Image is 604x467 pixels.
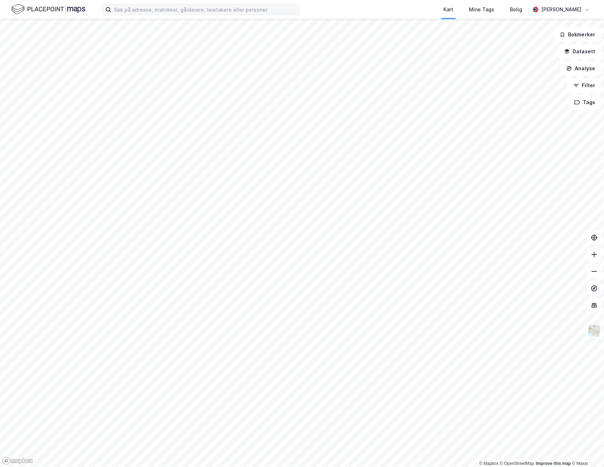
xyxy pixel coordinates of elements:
[541,5,581,14] div: [PERSON_NAME]
[569,433,604,467] iframe: Chat Widget
[510,5,522,14] div: Bolig
[443,5,453,14] div: Kart
[111,4,300,15] input: Søk på adresse, matrikkel, gårdeiere, leietakere eller personer
[11,3,85,16] img: logo.f888ab2527a4732fd821a326f86c7f29.svg
[469,5,494,14] div: Mine Tags
[569,433,604,467] div: Kontrollprogram for chat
